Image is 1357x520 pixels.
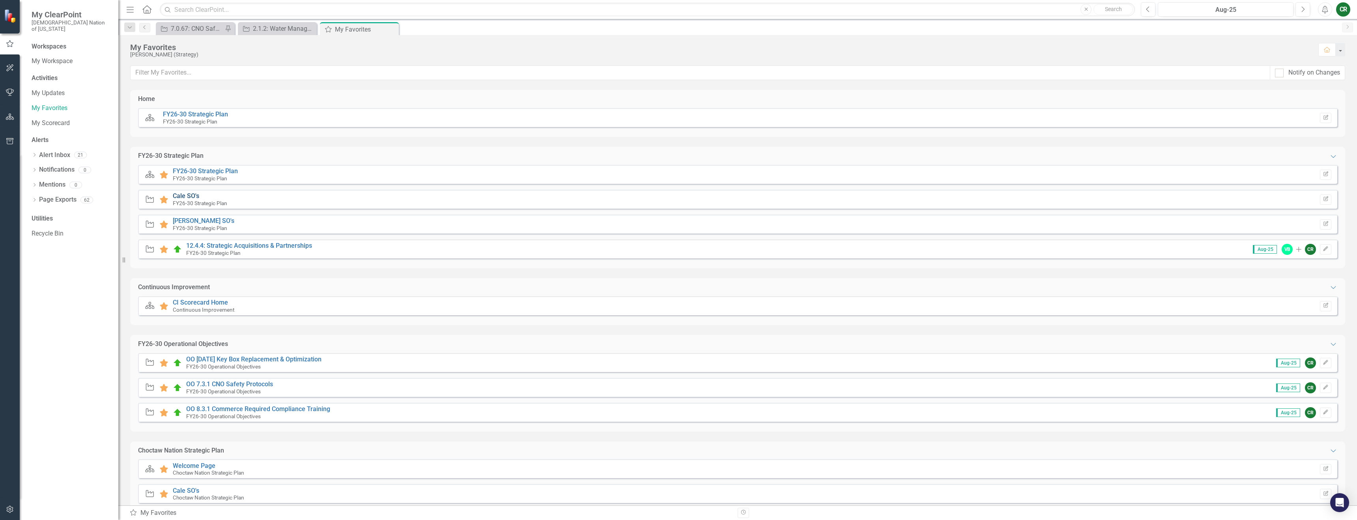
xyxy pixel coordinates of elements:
span: Aug-25 [1276,408,1300,417]
small: FY26-30 Strategic Plan [173,200,227,206]
small: Continuous Improvement [173,307,234,313]
a: Alert Inbox [39,151,70,160]
a: OO 7.3.1 CNO Safety Protocols [186,380,273,388]
div: Aug-25 [1161,5,1291,15]
img: ClearPoint Strategy [4,8,18,23]
input: Filter My Favorites... [130,65,1270,80]
div: Continuous Improvement [138,283,210,292]
a: OO [DATE] Key Box Replacement & Optimization [186,355,321,363]
a: Page Exports [39,195,77,204]
div: My Favorites [130,43,1310,52]
a: My Favorites [32,104,110,113]
a: FY26-30 Strategic Plan [173,167,238,175]
small: FY26-30 Strategic Plan [173,225,227,231]
img: On Target [173,245,182,254]
a: My Updates [32,89,110,98]
div: CR [1305,357,1316,368]
a: OO 8.3.1 Commerce Required Compliance Training [186,405,330,413]
div: CR [1305,407,1316,418]
span: Aug-25 [1276,359,1300,367]
div: 0 [79,166,91,173]
a: 12.4.4: Strategic Acquisitions & Partnerships [186,242,312,249]
span: Search [1105,6,1122,12]
button: Aug-25 [1158,2,1293,17]
span: My ClearPoint [32,10,110,19]
div: Utilities [32,214,110,223]
a: Welcome Page [173,462,215,469]
a: Mentions [39,180,65,189]
small: FY26-30 Strategic Plan [173,175,227,181]
small: Choctaw Nation Strategic Plan [173,494,244,501]
small: [DEMOGRAPHIC_DATA] Nation of [US_STATE] [32,19,110,32]
small: Choctaw Nation Strategic Plan [173,469,244,476]
div: 0 [69,181,82,188]
a: Notifications [39,165,75,174]
small: FY26-30 Operational Objectives [186,363,261,370]
span: Aug-25 [1276,383,1300,392]
input: Search ClearPoint... [160,3,1135,17]
span: Aug-25 [1253,245,1277,254]
div: Alerts [32,136,110,145]
img: On Target [173,408,182,417]
div: 7.0.67: CNO Safety Protocols [171,24,223,34]
div: [PERSON_NAME] (Strategy) [130,52,1310,58]
div: 21 [74,152,87,159]
a: FY26-30 Strategic Plan [163,110,228,118]
a: My Workspace [32,57,110,66]
a: 7.0.67: CNO Safety Protocols [158,24,223,34]
button: CR [1336,2,1350,17]
div: My Favorites [335,24,397,34]
a: Cale SO's [173,487,199,494]
div: 2.1.2: Water Management [253,24,315,34]
small: FY26-30 Strategic Plan [186,250,241,256]
div: Notify on Changes [1288,68,1340,77]
div: 62 [80,196,93,203]
a: My Scorecard [32,119,110,128]
button: Set Home Page [1320,113,1331,123]
img: On Target [173,358,182,368]
div: FY26-30 Operational Objectives [138,340,228,349]
a: 2.1.2: Water Management [240,24,315,34]
div: Workspaces [32,42,66,51]
small: FY26-30 Strategic Plan [163,118,217,125]
a: Cale SO's [173,192,199,200]
div: CR [1305,382,1316,393]
div: CR [1305,244,1316,255]
div: Home [138,95,155,104]
a: [PERSON_NAME] SO's [173,217,234,224]
a: CI Scorecard Home [173,299,228,306]
button: Search [1093,4,1133,15]
div: Open Intercom Messenger [1330,493,1349,512]
div: VB [1282,244,1293,255]
div: Activities [32,74,110,83]
div: My Favorites [129,509,732,518]
div: Choctaw Nation Strategic Plan [138,446,224,455]
a: Recycle Bin [32,229,110,238]
img: On Target [173,383,182,393]
small: FY26-30 Operational Objectives [186,413,261,419]
div: FY26-30 Strategic Plan [138,152,204,161]
small: FY26-30 Operational Objectives [186,388,261,395]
